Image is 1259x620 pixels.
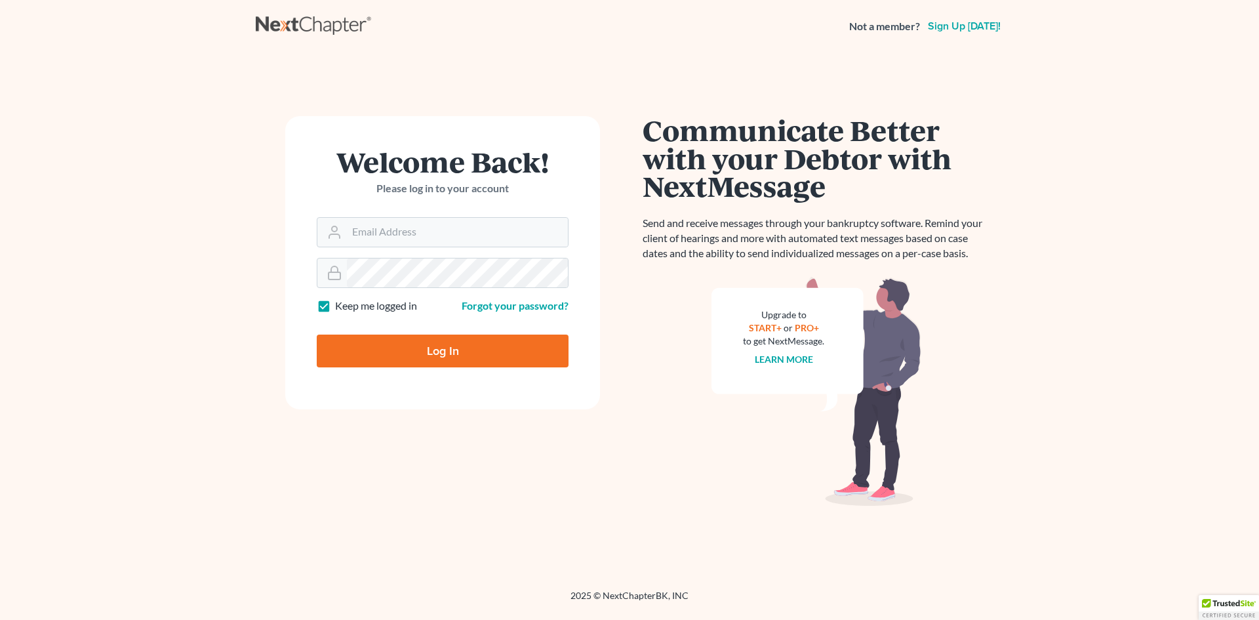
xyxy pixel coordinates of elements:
[643,216,990,261] p: Send and receive messages through your bankruptcy software. Remind your client of hearings and mo...
[347,218,568,247] input: Email Address
[795,322,819,333] a: PRO+
[743,335,824,348] div: to get NextMessage.
[749,322,782,333] a: START+
[1199,595,1259,620] div: TrustedSite Certified
[849,19,920,34] strong: Not a member?
[256,589,1003,613] div: 2025 © NextChapterBK, INC
[317,148,569,176] h1: Welcome Back!
[643,116,990,200] h1: Communicate Better with your Debtor with NextMessage
[925,21,1003,31] a: Sign up [DATE]!
[462,299,569,312] a: Forgot your password?
[743,308,824,321] div: Upgrade to
[784,322,793,333] span: or
[755,354,813,365] a: Learn more
[335,299,417,314] label: Keep me logged in
[317,335,569,367] input: Log In
[317,181,569,196] p: Please log in to your account
[711,277,921,506] img: nextmessage_bg-59042aed3d76b12b5cd301f8e5b87938c9018125f34e5fa2b7a6b67550977c72.svg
